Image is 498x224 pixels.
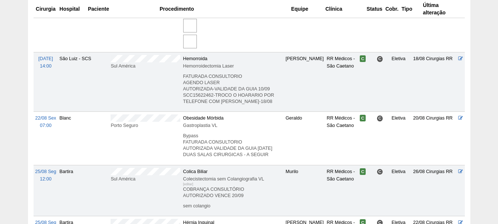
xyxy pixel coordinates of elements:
span: Consultório [377,169,383,175]
td: Colica Biliar [182,165,284,216]
td: Obesidade Mórbida [182,112,284,165]
span: 22/08 Sex [35,116,56,121]
div: Gastroplastia VL [183,122,283,129]
div: [editar] [183,180,194,188]
a: Editar [458,169,463,174]
span: Confirmada [360,55,366,62]
td: 26/08 Cirurgias RR [412,165,457,216]
span: 12:00 [40,176,52,182]
td: 18/08 Cirurgias RR [412,52,457,112]
div: Sul América [111,62,180,70]
td: Eletiva [390,112,411,165]
a: 25/08 Seg 12:00 [35,169,56,182]
div: Porto Seguro [111,122,180,129]
td: RR Médicos - São Caetano [325,112,358,165]
p: sem colangio [183,203,283,209]
td: [PERSON_NAME] [284,52,325,112]
td: Eletiva [390,52,411,112]
div: Sul América [111,175,180,183]
p: COBRANÇA CONSULTÓRIO AUTORIZADO VENCE 20/09 [183,186,283,199]
td: Geraldo [284,112,325,165]
div: Colecistectomia sem Colangiografia VL [183,175,283,183]
span: 14:00 [40,63,52,69]
div: Hemorroidectomia Laser [183,62,283,70]
td: São Luiz - SCS [58,52,109,112]
a: 22/08 Sex 07:00 [35,116,56,128]
td: Blanc [58,112,109,165]
td: RR Médicos - São Caetano [325,165,358,216]
span: 25/08 Seg [35,169,56,174]
span: Confirmada [360,168,366,175]
td: Eletiva [390,165,411,216]
a: Editar [458,116,463,121]
span: 07:00 [40,123,52,128]
td: RR Médicos - São Caetano [325,52,358,112]
a: Editar [458,56,463,61]
p: Bypass FATURADA CONSULTORIO AUTORIZADA VALIDADE DA GUIA [DATE] DUAS SALAS CIRURGICAS - A SEGUIR [183,133,283,158]
span: Consultório [377,56,383,62]
span: [DATE] [38,56,53,61]
span: Consultório [377,115,383,121]
td: 20/08 Cirurgias RR [412,112,457,165]
p: FATURADA CONSULTORIO AGENDO LASER AUTORIZADA-VALIDADE DA GUIA 10/09 SCC15622462-TROCO O HOARARIO ... [183,73,283,105]
td: Hemorroida [182,52,284,112]
td: Bartira [58,165,109,216]
a: [DATE] 14:00 [38,56,53,69]
td: Murilo [284,165,325,216]
span: Confirmada [360,115,366,121]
